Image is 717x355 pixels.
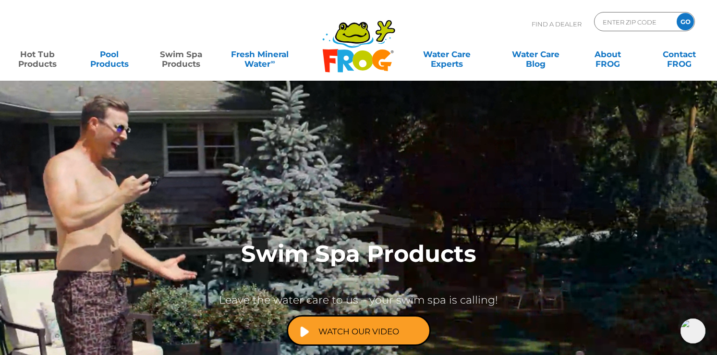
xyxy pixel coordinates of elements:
h1: Swim Spa Products [167,241,551,281]
input: Zip Code Form [602,15,667,29]
a: AboutFROG [580,45,635,64]
sup: ∞ [270,58,275,65]
input: GO [677,13,694,30]
a: Hot TubProducts [10,45,65,64]
img: openIcon [681,318,705,343]
p: Leave the water care to us – your swim spa is calling! [167,290,551,310]
a: Water CareExperts [401,45,492,64]
a: Watch Our Video [287,315,431,346]
a: PoolProducts [81,45,137,64]
a: Water CareBlog [508,45,564,64]
a: Swim SpaProducts [153,45,209,64]
a: ContactFROG [652,45,707,64]
p: Find A Dealer [532,12,582,36]
a: Fresh MineralWater∞ [225,45,294,64]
